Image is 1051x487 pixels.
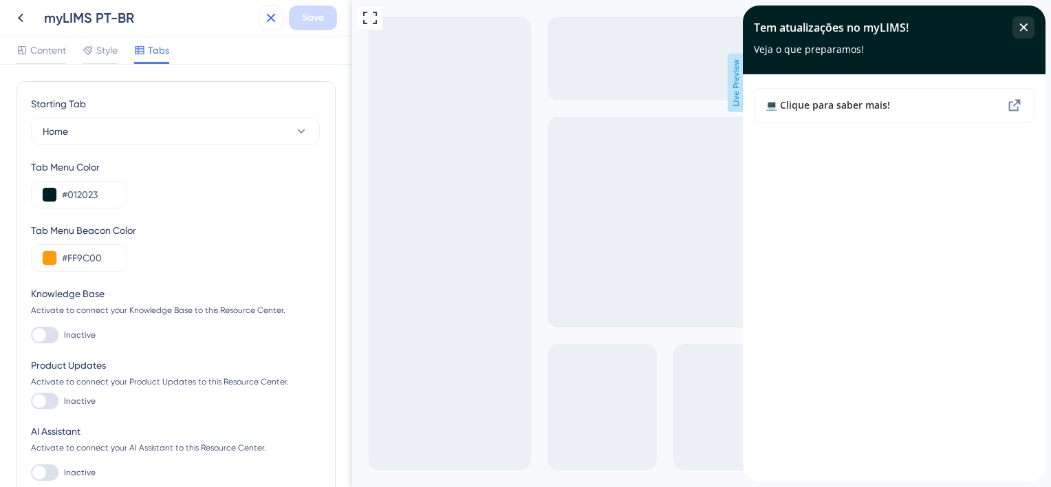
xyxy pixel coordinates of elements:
span: 💻 Clique para saber mais! [23,91,206,108]
div: Tab Menu Beacon Color [31,222,321,239]
div: Clique para saber mais! [23,91,228,108]
div: Tab Menu Color [31,159,321,175]
button: Save [289,6,337,30]
div: 3 [45,9,56,12]
span: Inactive [64,396,96,407]
span: Inactive [64,329,96,340]
div: Activate to connect your Product Updates to this Resource Center. [31,376,321,387]
div: AI Assistant [31,423,321,440]
span: Save [302,10,324,26]
div: close resource center [270,11,292,33]
span: Starting Tab [31,96,86,112]
span: Inactive [64,467,96,478]
span: Veja o que preparamos! [11,39,121,50]
span: Tabs [148,42,169,58]
div: myLIMS PT-BR [44,8,253,28]
button: Home [31,118,320,145]
span: Content [30,42,66,58]
div: Product Updates [31,357,321,374]
div: Activate to connect your Knowledge Base to this Resource Center. [31,305,321,316]
div: Knowledge Base [31,285,321,302]
span: Home [43,123,68,140]
div: Activate to connect your AI Assistant to this Resource Center. [31,442,321,453]
span: Style [96,42,118,58]
span: Live Preview [376,54,393,112]
span: Tem atualizações no myLIMS! [11,12,166,32]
